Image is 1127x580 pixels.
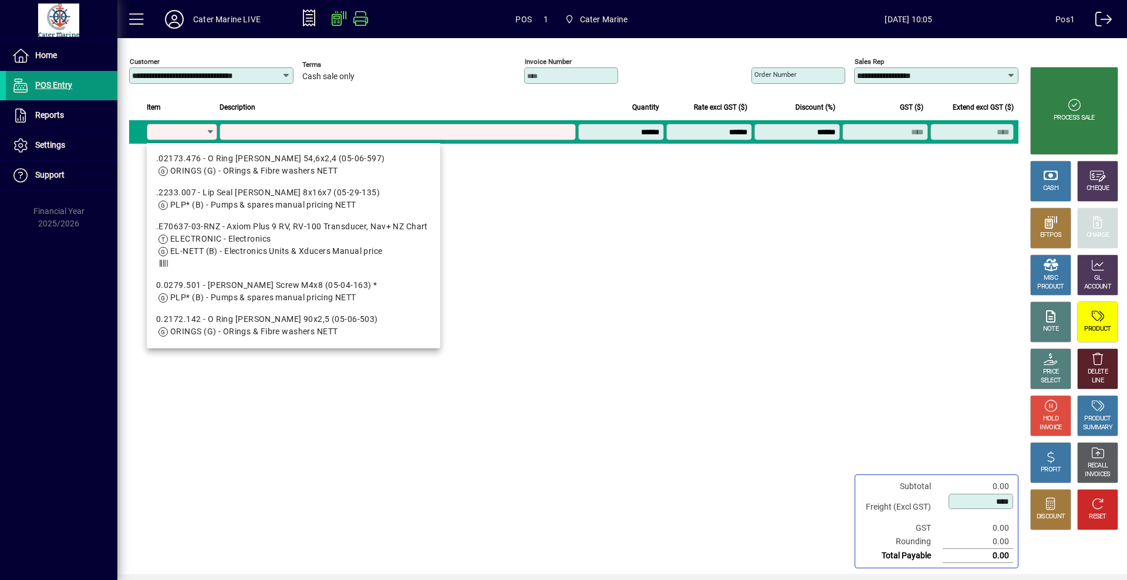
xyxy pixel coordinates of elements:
span: Quantity [632,101,659,114]
mat-label: Invoice number [525,57,572,66]
span: EL-NETT (B) - Electronics Units & Xducers Manual price [170,246,383,256]
div: CASH [1043,184,1058,193]
div: PROCESS SALE [1054,114,1095,123]
div: .02173.476 - O Ring [PERSON_NAME] 54,6x2,4 (05-06-597) [156,152,431,165]
span: ELECTRONIC - Electronics [170,234,271,243]
span: Cater Marine [560,9,633,30]
span: ORINGS (G) - ORings & Fibre washers NETT [170,166,338,175]
span: Reports [35,110,64,120]
div: CHARGE [1086,231,1109,240]
div: 0.2172.142 - O Ring [PERSON_NAME] 90x2,5 (05-06-503) [156,313,431,325]
span: PLP* (B) - Pumps & spares manual pricing NETT [170,200,356,209]
div: MISC [1044,274,1058,283]
div: 0.2230.015 - [PERSON_NAME] V-ring ([PHONE_NUMBER] [156,347,431,359]
div: RESET [1089,513,1106,521]
a: Support [6,161,117,190]
a: Logout [1086,2,1112,40]
div: .2233.007 - Lip Seal [PERSON_NAME] 8x16x7 (05-29-135) [156,186,431,199]
div: PRODUCT [1084,415,1111,423]
span: GST ($) [900,101,923,114]
div: DELETE [1088,368,1108,377]
span: Extend excl GST ($) [953,101,1014,114]
div: GL [1094,274,1102,283]
div: NOTE [1043,325,1058,334]
mat-option: 0.2172.142 - O Ring Johnson 90x2,5 (05-06-503) [147,308,440,342]
div: LINE [1092,377,1104,385]
div: DISCOUNT [1037,513,1065,521]
div: INVOICES [1085,470,1110,479]
td: 0.00 [943,549,1013,563]
a: Home [6,41,117,70]
td: 0.00 [943,480,1013,493]
td: GST [860,521,943,535]
span: ORINGS (G) - ORings & Fibre washers NETT [170,327,338,336]
div: HOLD [1043,415,1058,423]
div: SELECT [1041,377,1061,385]
button: Profile [156,9,193,30]
span: Discount (%) [795,101,835,114]
mat-label: Sales rep [855,57,884,66]
div: PRODUCT [1037,283,1064,291]
div: ACCOUNT [1084,283,1111,291]
div: PRICE [1043,368,1059,377]
span: Rate excl GST ($) [694,101,747,114]
mat-label: Order number [754,70,797,79]
span: Cash sale only [302,72,355,82]
mat-option: .2233.007 - Lip Seal Johnson 8x16x7 (05-29-135) [147,182,440,216]
span: Support [35,170,65,179]
span: Cater Marine [580,10,628,29]
mat-label: Customer [130,57,160,66]
div: 0.0279.501 - [PERSON_NAME] Screw M4x8 (05-04-163) * [156,279,431,291]
span: Terms [302,61,373,69]
span: POS [515,10,532,29]
span: Description [220,101,255,114]
mat-option: .E70637-03-RNZ - Axiom Plus 9 RV, RV-100 Transducer, Nav+ NZ Chart [147,216,440,274]
td: Rounding [860,535,943,549]
a: Reports [6,101,117,130]
td: Subtotal [860,480,943,493]
span: PLP* (B) - Pumps & spares manual pricing NETT [170,293,356,302]
span: POS Entry [35,80,72,90]
div: EFTPOS [1040,231,1062,240]
td: Freight (Excl GST) [860,493,943,521]
span: [DATE] 10:05 [762,10,1056,29]
td: 0.00 [943,521,1013,535]
div: .E70637-03-RNZ - Axiom Plus 9 RV, RV-100 Transducer, Nav+ NZ Chart [156,221,431,233]
div: PROFIT [1041,466,1061,474]
mat-option: .02173.476 - O Ring Johnson 54,6x2,4 (05-06-597) [147,148,440,182]
div: PRODUCT [1084,325,1111,334]
div: Pos1 [1055,10,1075,29]
span: Home [35,50,57,60]
span: Settings [35,140,65,150]
a: Settings [6,131,117,160]
div: RECALL [1088,462,1108,470]
mat-option: 0.0279.501 - Johnson Screw M4x8 (05-04-163) * [147,274,440,308]
mat-option: 0.2230.015 - Johnson V-ring (05-19-503 [147,342,440,377]
div: Cater Marine LIVE [193,10,261,29]
span: 1 [544,10,548,29]
div: CHEQUE [1086,184,1109,193]
div: INVOICE [1040,423,1061,432]
td: Total Payable [860,549,943,563]
td: 0.00 [943,535,1013,549]
span: Item [147,101,161,114]
div: SUMMARY [1083,423,1112,432]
